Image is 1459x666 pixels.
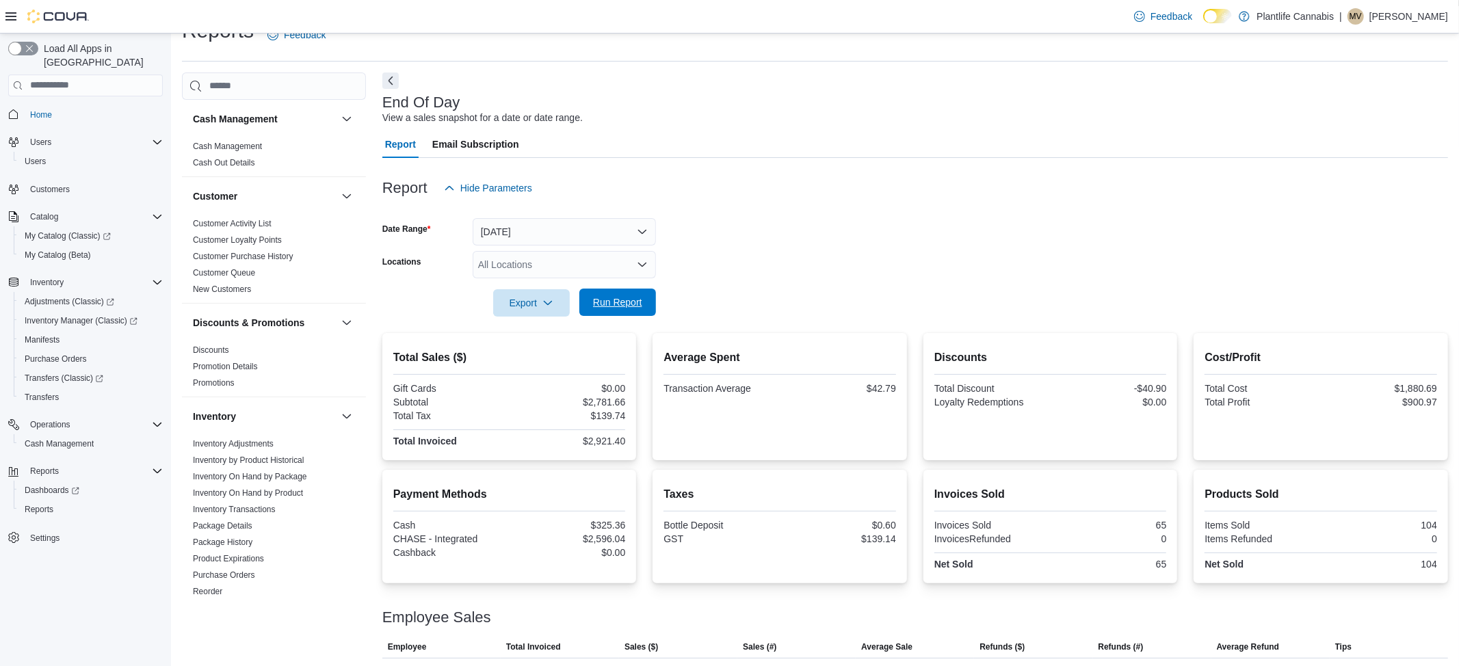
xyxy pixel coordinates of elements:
span: Reports [30,466,59,477]
span: Cash Management [19,436,163,452]
div: Total Profit [1205,397,1318,408]
div: Inventory [182,436,366,622]
span: Catalog [25,209,163,225]
h3: Discounts & Promotions [193,316,304,330]
span: Total Invoiced [506,641,561,652]
strong: Net Sold [1205,559,1244,570]
div: -$40.90 [1053,383,1167,394]
a: Inventory Transactions [193,505,276,514]
span: Product Expirations [193,553,264,564]
div: Loyalty Redemptions [934,397,1048,408]
div: Items Sold [1205,520,1318,531]
button: Export [493,289,570,317]
button: Transfers [14,388,168,407]
a: Users [19,153,51,170]
div: 65 [1053,559,1167,570]
div: Items Refunded [1205,533,1318,544]
div: $325.36 [512,520,626,531]
button: [DATE] [473,218,656,245]
span: Customer Purchase History [193,251,293,262]
span: Users [19,153,163,170]
h3: Cash Management [193,112,278,126]
button: Cash Management [14,434,168,453]
button: Inventory [3,273,168,292]
a: Discounts [193,345,229,355]
span: My Catalog (Classic) [19,228,163,244]
span: Customers [25,181,163,198]
a: Settings [25,530,65,546]
span: Inventory Adjustments [193,438,274,449]
span: Sales (#) [743,641,776,652]
button: Discounts & Promotions [193,316,336,330]
span: Settings [30,533,60,544]
a: Cash Management [193,142,262,151]
span: Refunds (#) [1099,641,1144,652]
div: $42.79 [783,383,896,394]
span: Catalog [30,211,58,222]
button: Users [3,133,168,152]
a: Reports [19,501,59,518]
a: Cash Out Details [193,158,255,168]
button: Inventory [193,410,336,423]
h2: Invoices Sold [934,486,1167,503]
button: Customers [3,179,168,199]
div: Total Tax [393,410,507,421]
div: $139.14 [783,533,896,544]
span: Promotion Details [193,361,258,372]
a: Promotion Details [193,362,258,371]
a: Cash Management [19,436,99,452]
span: Load All Apps in [GEOGRAPHIC_DATA] [38,42,163,69]
div: 0 [1324,533,1437,544]
span: Tips [1335,641,1352,652]
button: Customer [339,188,355,204]
button: Settings [3,527,168,547]
a: Inventory On Hand by Package [193,472,307,481]
a: Dashboards [19,482,85,498]
span: Reports [25,463,163,479]
strong: Net Sold [934,559,973,570]
span: Adjustments (Classic) [25,296,114,307]
span: Users [30,137,51,148]
div: $0.00 [512,383,626,394]
h3: End Of Day [382,94,460,111]
a: Adjustments (Classic) [19,293,120,310]
a: Inventory Manager (Classic) [14,311,168,330]
button: Operations [3,415,168,434]
span: New Customers [193,284,251,295]
a: New Customers [193,284,251,294]
div: Bottle Deposit [663,520,777,531]
span: Manifests [25,334,60,345]
div: Cash [393,520,507,531]
span: Customers [30,184,70,195]
div: Cashback [393,547,507,558]
span: Transfers [19,389,163,405]
a: Purchase Orders [193,570,255,580]
span: Inventory by Product Historical [193,455,304,466]
span: Employee [388,641,427,652]
a: Customers [25,181,75,198]
a: Product Expirations [193,554,264,563]
button: Users [25,134,57,150]
span: Promotions [193,377,235,388]
div: Michael Vincent [1348,8,1364,25]
span: Cash Management [193,141,262,152]
span: Users [25,134,163,150]
a: My Catalog (Beta) [19,247,96,263]
button: Cash Management [193,112,336,126]
div: $1,880.69 [1324,383,1437,394]
h3: Report [382,180,428,196]
span: Dark Mode [1203,23,1204,24]
div: $139.74 [512,410,626,421]
span: Average Refund [1217,641,1280,652]
span: My Catalog (Classic) [25,230,111,241]
a: Promotions [193,378,235,388]
strong: Total Invoiced [393,436,457,447]
span: Adjustments (Classic) [19,293,163,310]
a: Inventory On Hand by Product [193,488,303,498]
div: Invoices Sold [934,520,1048,531]
div: 0 [1053,533,1167,544]
div: 104 [1324,559,1437,570]
div: Subtotal [393,397,507,408]
a: Home [25,107,57,123]
span: Cash Out Details [193,157,255,168]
